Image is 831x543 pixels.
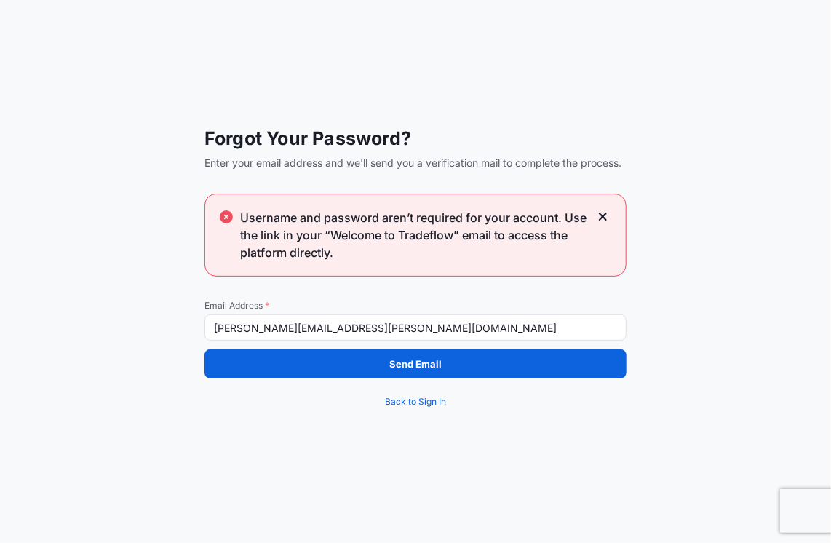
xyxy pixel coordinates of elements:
span: Back to Sign In [385,395,446,409]
input: example@gmail.com [204,314,627,341]
a: Back to Sign In [204,387,627,416]
span: Username and password aren’t required for your account. Use the link in your “Welcome to Tradeflo... [240,209,589,261]
button: Send Email [204,349,627,378]
span: Email Address [204,300,627,312]
span: Forgot Your Password? [204,127,627,150]
p: Send Email [389,357,442,371]
span: Enter your email address and we'll send you a verification mail to complete the process. [204,156,627,170]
